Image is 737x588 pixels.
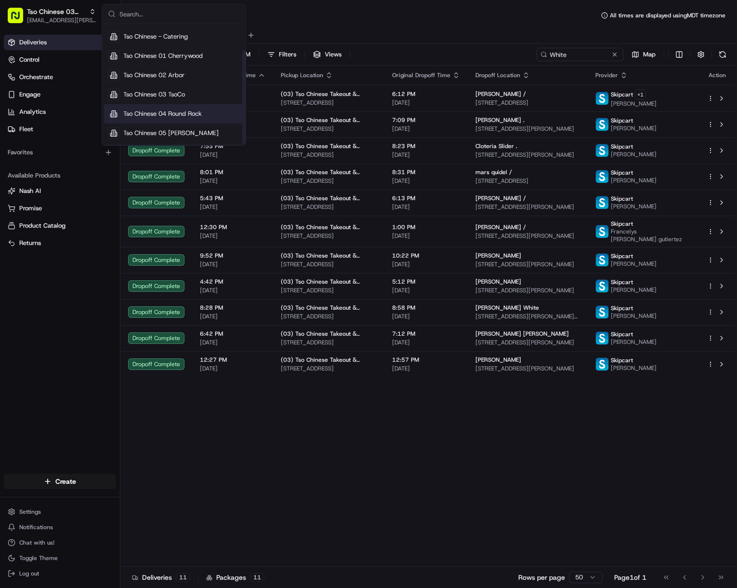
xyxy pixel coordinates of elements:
[4,567,116,580] button: Log out
[281,252,377,260] span: (03) Tso Chinese Takeout & Delivery TsoCo
[132,573,190,582] div: Deliveries
[25,62,173,72] input: Got a question? Start typing here...
[33,102,122,109] div: We're available if you need us!
[596,170,608,183] img: profile_skipcart_partner.png
[392,260,460,268] span: [DATE]
[281,194,377,202] span: (03) Tso Chinese Takeout & Delivery TsoCo
[4,145,116,160] div: Favorites
[392,203,460,211] span: [DATE]
[596,358,608,370] img: profile_skipcart_partner.png
[4,201,116,216] button: Promise
[392,356,460,364] span: 12:57 PM
[19,90,40,99] span: Engage
[596,144,608,157] img: profile_skipcart_partner.png
[27,16,96,24] span: [EMAIL_ADDRESS][PERSON_NAME][DOMAIN_NAME]
[475,278,521,286] span: [PERSON_NAME]
[200,260,265,268] span: [DATE]
[475,339,580,346] span: [STREET_ADDRESS][PERSON_NAME]
[475,203,580,211] span: [STREET_ADDRESS][PERSON_NAME]
[537,48,623,61] input: Type to search
[19,221,66,230] span: Product Catalog
[475,194,526,202] span: [PERSON_NAME] /
[279,50,296,59] span: Filters
[707,71,727,79] div: Action
[200,223,265,231] span: 12:30 PM
[392,90,460,98] span: 6:12 PM
[200,232,265,240] span: [DATE]
[392,151,460,159] span: [DATE]
[611,91,633,98] span: Skipcart
[4,122,116,137] button: Fleet
[281,177,377,185] span: [STREET_ADDRESS]
[27,7,85,16] span: Tso Chinese 03 TsoCo
[596,254,608,266] img: profile_skipcart_partner.png
[123,109,202,118] span: Tso Chinese 04 Round Rock
[19,239,41,247] span: Returns
[200,168,265,176] span: 8:01 PM
[200,330,265,338] span: 6:42 PM
[392,142,460,150] span: 8:23 PM
[281,278,377,286] span: (03) Tso Chinese Takeout & Delivery TsoCo
[596,196,608,209] img: profile_skipcart_partner.png
[10,92,27,109] img: 1736555255976-a54dd68f-1ca7-489b-9aae-adbdc363a1c4
[200,151,265,159] span: [DATE]
[325,50,342,59] span: Views
[4,474,116,489] button: Create
[611,286,657,294] span: [PERSON_NAME]
[611,278,633,286] span: Skipcart
[200,177,265,185] span: [DATE]
[596,118,608,131] img: profile_skipcart_partner.png
[475,365,580,372] span: [STREET_ADDRESS][PERSON_NAME]
[281,356,377,364] span: (03) Tso Chinese Takeout & Delivery TsoCo
[200,278,265,286] span: 4:42 PM
[19,204,42,213] span: Promise
[611,150,657,158] span: [PERSON_NAME]
[518,573,565,582] p: Rows per page
[611,195,633,203] span: Skipcart
[19,140,74,150] span: Knowledge Base
[206,573,264,582] div: Packages
[19,523,53,531] span: Notifications
[8,239,112,247] a: Returns
[19,108,46,116] span: Analytics
[281,330,377,338] span: (03) Tso Chinese Takeout & Delivery TsoCo
[281,287,377,294] span: [STREET_ADDRESS]
[475,252,521,260] span: [PERSON_NAME]
[33,92,158,102] div: Start new chat
[611,143,633,150] span: Skipcart
[4,35,116,50] a: Deliveries
[309,48,346,61] button: Views
[392,252,460,260] span: 10:22 PM
[96,164,117,171] span: Pylon
[475,356,521,364] span: [PERSON_NAME]
[119,4,240,24] input: Search...
[281,365,377,372] span: [STREET_ADDRESS]
[475,116,525,124] span: [PERSON_NAME] .
[611,364,657,372] span: [PERSON_NAME]
[8,204,112,213] a: Promise
[4,69,116,85] button: Orchestrate
[627,48,660,61] button: Map
[123,32,188,41] span: Tso Chinese - Catering
[635,89,646,100] button: +1
[4,183,116,199] button: Nash AI
[164,95,175,107] button: Start new chat
[200,313,265,320] span: [DATE]
[19,187,41,195] span: Nash AI
[10,10,29,29] img: Nash
[281,90,377,98] span: (03) Tso Chinese Takeout & Delivery TsoCo
[281,304,377,312] span: (03) Tso Chinese Takeout & Delivery TsoCo
[392,194,460,202] span: 6:13 PM
[596,225,608,238] img: profile_skipcart_partner.png
[475,313,580,320] span: [STREET_ADDRESS][PERSON_NAME][US_STATE]
[200,194,265,202] span: 5:43 PM
[595,71,618,79] span: Provider
[475,142,517,150] span: Cloteria Slider .
[611,228,692,243] span: Francelys [PERSON_NAME] gutiertez
[102,24,246,145] div: Suggestions
[475,232,580,240] span: [STREET_ADDRESS][PERSON_NAME]
[475,177,580,185] span: [STREET_ADDRESS]
[123,52,203,60] span: Tso Chinese 01 Cherrywood
[716,48,729,61] button: Refresh
[281,203,377,211] span: [STREET_ADDRESS]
